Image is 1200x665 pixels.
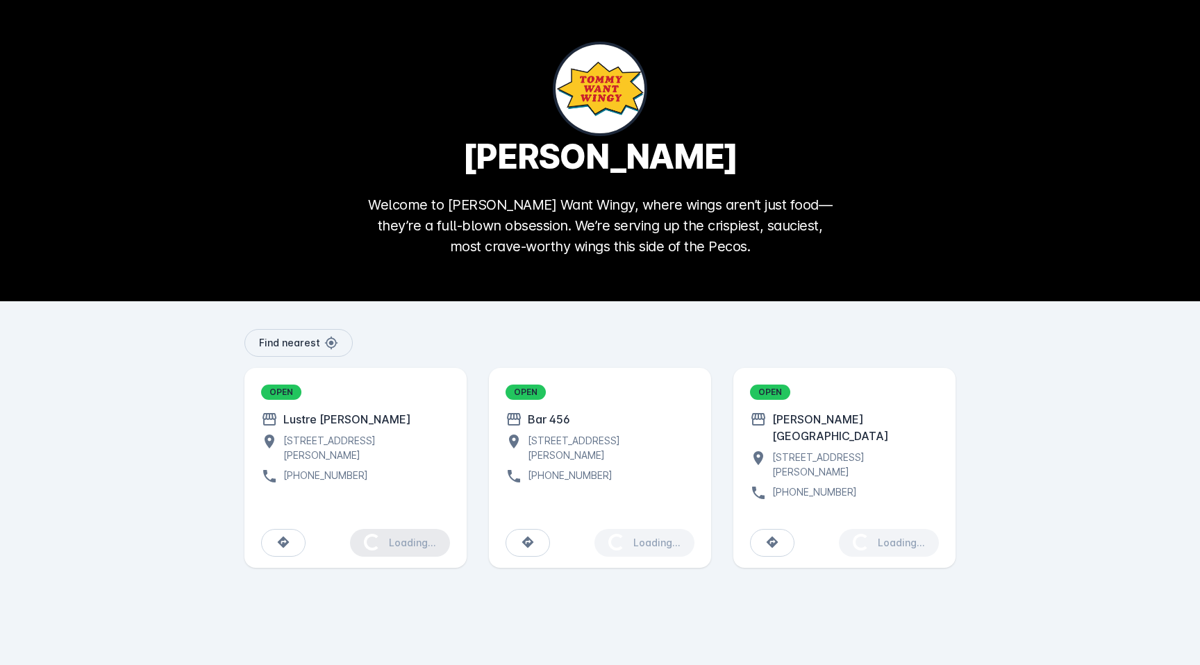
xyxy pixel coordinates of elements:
div: OPEN [261,385,301,400]
span: Find nearest [259,338,320,348]
div: [STREET_ADDRESS][PERSON_NAME] [278,433,450,462]
div: [STREET_ADDRESS][PERSON_NAME] [767,450,939,479]
div: [PHONE_NUMBER] [278,468,368,485]
div: Bar 456 [522,411,570,428]
div: OPEN [750,385,790,400]
div: [PHONE_NUMBER] [522,468,612,485]
div: Lustre [PERSON_NAME] [278,411,411,428]
div: [PERSON_NAME][GEOGRAPHIC_DATA] [767,411,939,444]
div: [STREET_ADDRESS][PERSON_NAME] [522,433,694,462]
div: [PHONE_NUMBER] [767,485,857,501]
div: OPEN [506,385,546,400]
